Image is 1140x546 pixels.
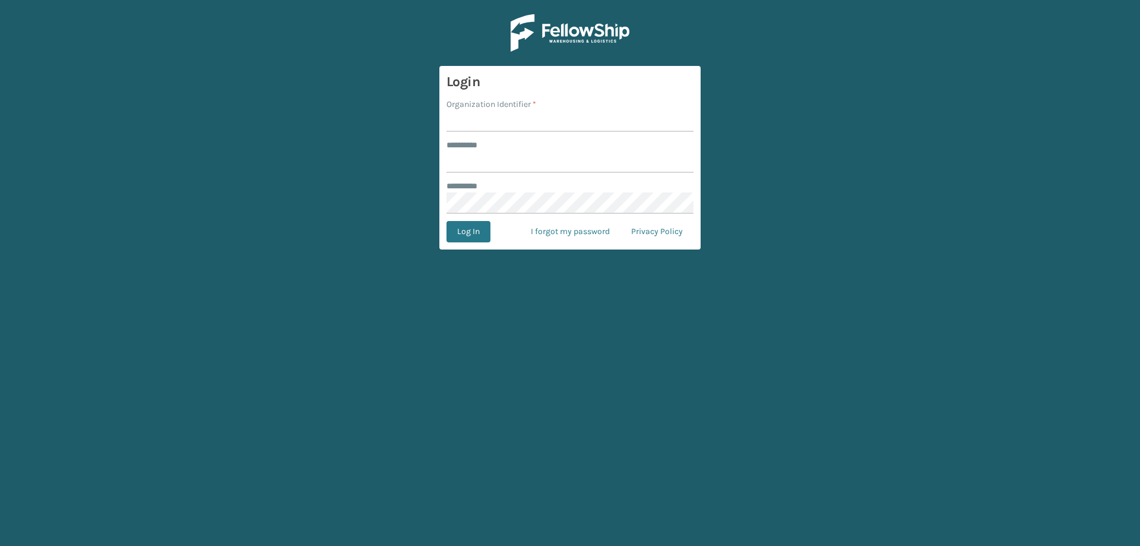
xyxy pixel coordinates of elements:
button: Log In [446,221,490,242]
img: Logo [511,14,629,52]
label: Organization Identifier [446,98,536,111]
a: I forgot my password [520,221,620,242]
h3: Login [446,73,693,91]
a: Privacy Policy [620,221,693,242]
